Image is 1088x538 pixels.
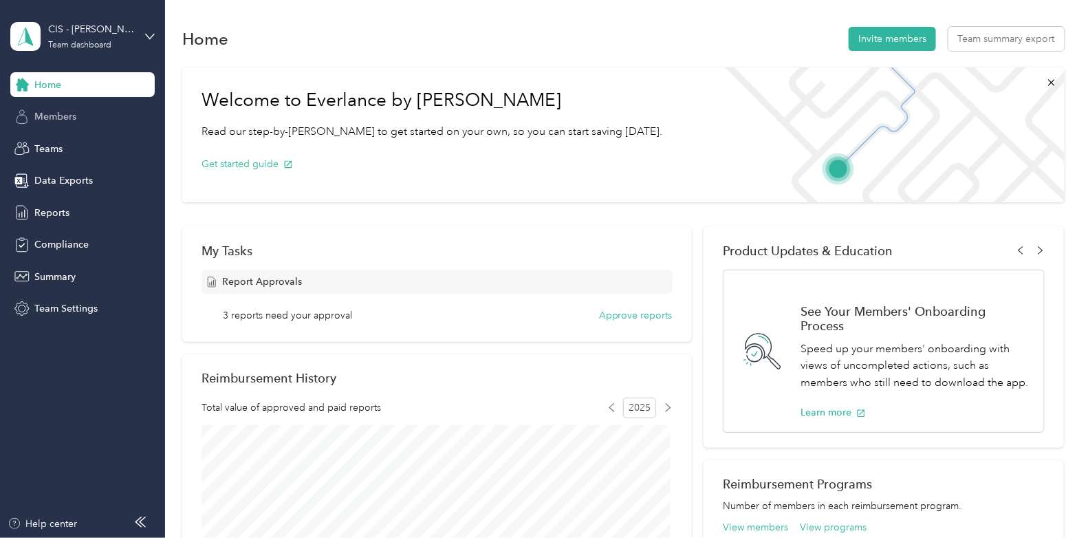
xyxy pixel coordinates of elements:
span: 3 reports need your approval [223,308,352,323]
span: Teams [34,142,63,156]
span: 2025 [623,398,656,418]
button: Approve reports [599,308,673,323]
span: Home [34,78,61,92]
div: Team dashboard [48,41,111,50]
button: Invite members [849,27,936,51]
h2: Reimbursement Programs [723,477,1045,491]
button: Get started guide [202,157,293,171]
span: Data Exports [34,173,93,188]
h2: Reimbursement History [202,371,336,385]
h1: Home [182,32,228,46]
span: Total value of approved and paid reports [202,400,381,415]
span: Report Approvals [222,275,302,289]
span: Members [34,109,76,124]
button: Learn more [801,405,866,420]
span: Compliance [34,237,89,252]
button: Team summary export [948,27,1065,51]
iframe: Everlance-gr Chat Button Frame [1011,461,1088,538]
h1: See Your Members' Onboarding Process [801,304,1030,333]
h1: Welcome to Everlance by [PERSON_NAME] [202,89,662,111]
button: View programs [801,520,867,535]
span: Product Updates & Education [723,244,893,258]
span: Reports [34,206,69,220]
button: Help center [8,517,78,531]
img: Welcome to everlance [711,67,1064,202]
span: Summary [34,270,76,284]
button: View members [723,520,788,535]
p: Number of members in each reimbursement program. [723,499,1045,513]
p: Speed up your members' onboarding with views of uncompleted actions, such as members who still ne... [801,341,1030,391]
p: Read our step-by-[PERSON_NAME] to get started on your own, so you can start saving [DATE]. [202,123,662,140]
span: Team Settings [34,301,98,316]
div: My Tasks [202,244,673,258]
div: CIS - [PERSON_NAME] Team [48,22,134,36]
